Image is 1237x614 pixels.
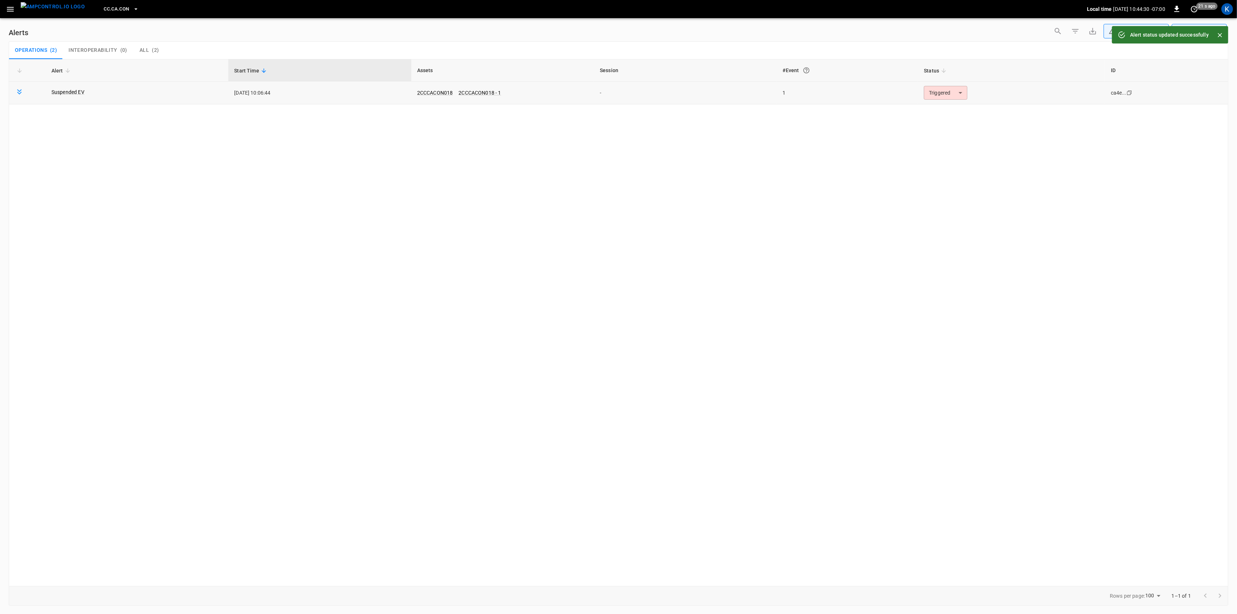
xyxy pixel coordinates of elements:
[1126,89,1133,97] div: copy
[417,90,453,96] a: 2CCCACON018
[1087,5,1112,13] p: Local time
[1185,24,1227,38] div: Last 24 hrs
[21,2,85,11] img: ampcontrol.io logo
[1105,59,1228,82] th: ID
[1145,590,1163,601] div: 100
[924,86,967,100] div: Triggered
[9,27,28,38] h6: Alerts
[69,47,117,54] span: Interoperability
[594,59,777,82] th: Session
[152,47,159,54] span: ( 2 )
[140,47,149,54] span: All
[777,82,918,104] td: 1
[1215,30,1225,41] button: Close
[234,66,269,75] span: Start Time
[924,66,948,75] span: Status
[120,47,127,54] span: ( 0 )
[228,82,411,104] td: [DATE] 10:06:44
[1172,592,1191,600] p: 1–1 of 1
[458,90,501,96] a: 2CCCACON018 - 1
[594,82,777,104] td: -
[783,64,913,77] div: #Event
[1130,28,1209,41] div: Alert status updated successfully
[51,66,72,75] span: Alert
[101,2,141,16] button: CC.CA.CON
[1188,3,1200,15] button: set refresh interval
[1221,3,1233,15] div: profile-icon
[1110,592,1145,600] p: Rows per page:
[1196,3,1218,10] span: 21 s ago
[15,47,47,54] span: Operations
[411,59,594,82] th: Assets
[1111,89,1126,96] div: ca4e...
[51,88,84,96] a: Suspended EV
[1109,28,1157,35] div: Unresolved
[50,47,57,54] span: ( 2 )
[104,5,129,13] span: CC.CA.CON
[800,64,813,77] button: An event is a single occurrence of an issue. An alert groups related events for the same asset, m...
[1113,5,1165,13] p: [DATE] 10:44:30 -07:00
